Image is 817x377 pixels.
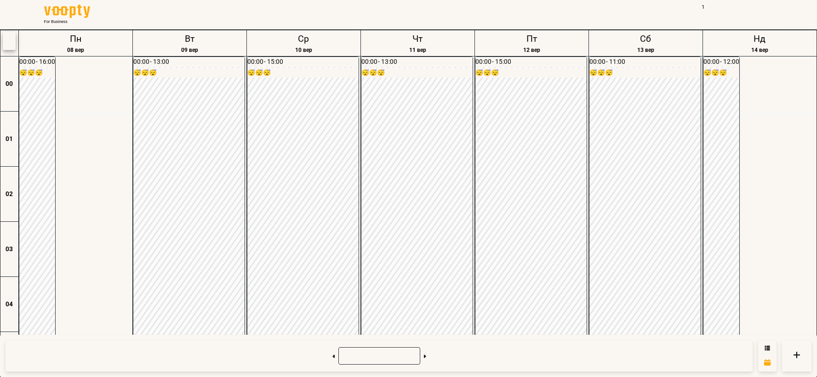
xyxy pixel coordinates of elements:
[590,46,701,55] h6: 13 вер
[6,79,13,89] h6: 00
[704,46,815,55] h6: 14 вер
[476,32,587,46] h6: Пт
[20,32,131,46] h6: Пн
[248,32,359,46] h6: Ср
[19,68,55,78] h6: 😴😴😴
[44,19,90,25] span: For Business
[767,8,780,21] img: avatar_s.png
[44,5,90,18] img: Voopty Logo
[476,46,587,55] h6: 12 вер
[703,57,739,67] h6: 00:00 - 12:00
[6,134,13,144] h6: 01
[475,57,587,67] h6: 00:00 - 15:00
[590,32,701,46] h6: Сб
[789,6,806,23] button: UA
[362,46,473,55] h6: 11 вер
[793,10,802,19] span: UA
[703,68,739,78] h6: 😴😴😴
[134,32,245,46] h6: Вт
[247,57,359,67] h6: 00:00 - 15:00
[361,68,473,78] h6: 😴😴😴
[134,46,245,55] h6: 09 вер
[6,244,13,254] h6: 03
[704,32,815,46] h6: Нд
[133,68,245,78] h6: 😴😴😴
[475,68,587,78] h6: 😴😴😴
[589,57,701,67] h6: 00:00 - 11:00
[248,46,359,55] h6: 10 вер
[698,3,708,12] span: 1
[6,189,13,199] h6: 02
[19,57,55,67] h6: 00:00 - 16:00
[247,68,359,78] h6: 😴😴😴
[133,57,245,67] h6: 00:00 - 13:00
[20,46,131,55] h6: 08 вер
[589,68,701,78] h6: 😴😴😴
[362,32,473,46] h6: Чт
[361,57,473,67] h6: 00:00 - 13:00
[11,4,33,26] button: Menu
[6,299,13,309] h6: 04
